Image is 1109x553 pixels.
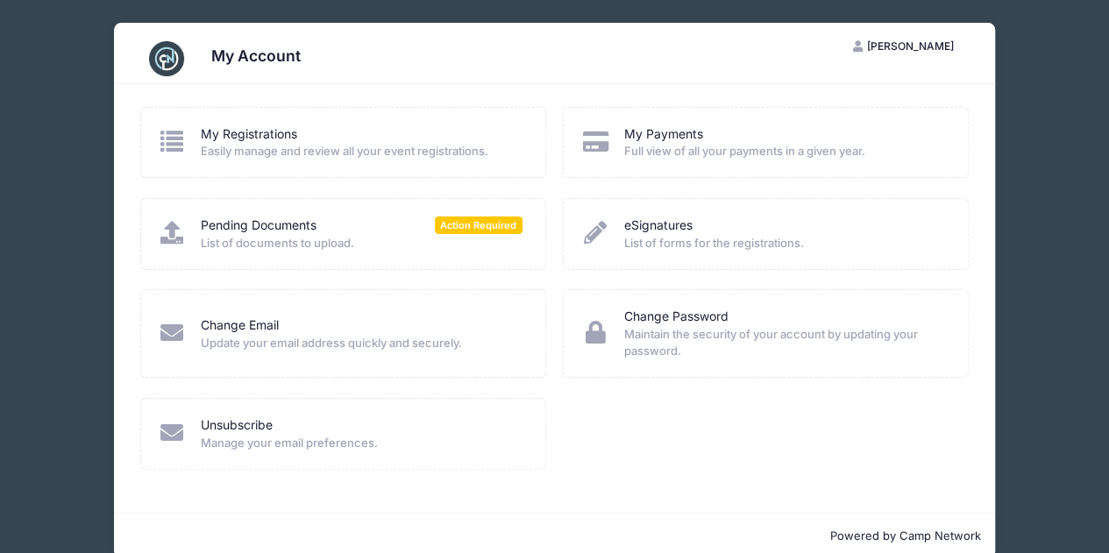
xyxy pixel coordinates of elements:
[623,308,728,326] a: Change Password
[201,216,316,235] a: Pending Documents
[211,46,301,65] h3: My Account
[201,143,523,160] span: Easily manage and review all your event registrations.
[623,326,945,360] span: Maintain the security of your account by updating your password.
[201,316,279,335] a: Change Email
[838,32,970,61] button: [PERSON_NAME]
[623,143,945,160] span: Full view of all your payments in a given year.
[201,235,523,252] span: List of documents to upload.
[201,435,523,452] span: Manage your email preferences.
[201,416,273,435] a: Unsubscribe
[435,216,523,233] span: Action Required
[867,39,954,53] span: [PERSON_NAME]
[623,216,692,235] a: eSignatures
[623,235,945,252] span: List of forms for the registrations.
[623,125,702,144] a: My Payments
[201,335,523,352] span: Update your email address quickly and securely.
[129,528,981,545] p: Powered by Camp Network
[201,125,297,144] a: My Registrations
[149,41,184,76] img: CampNetwork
